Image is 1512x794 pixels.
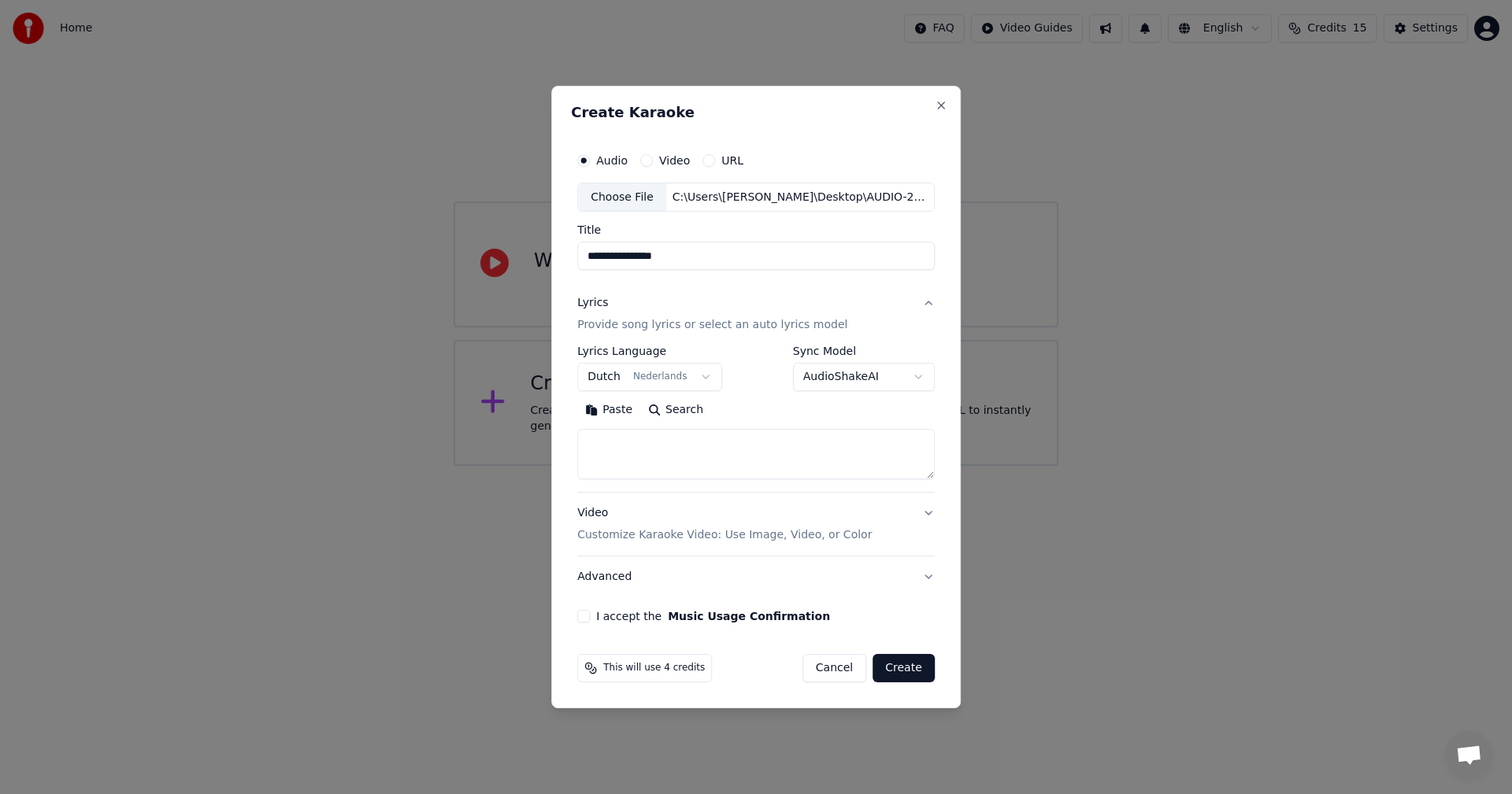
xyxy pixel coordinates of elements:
div: Video [577,506,872,544]
label: I accept the [596,611,830,622]
button: Search [640,398,711,423]
button: VideoCustomize Karaoke Video: Use Image, Video, or Color [577,493,935,556]
button: Paste [577,398,640,423]
label: Audio [596,155,628,166]
label: URL [721,155,743,166]
div: Choose File [578,183,666,212]
span: This will use 4 credits [603,662,705,674]
label: Lyrics Language [577,346,722,357]
p: Provide song lyrics or select an auto lyrics model [577,318,847,334]
button: Cancel [802,654,866,682]
button: Advanced [577,556,935,597]
p: Customize Karaoke Video: Use Image, Video, or Color [577,527,872,543]
button: LyricsProvide song lyrics or select an auto lyrics model [577,283,935,346]
label: Sync Model [793,346,935,357]
button: Create [873,654,935,682]
h2: Create Karaoke [571,105,941,120]
div: LyricsProvide song lyrics or select an auto lyrics model [577,346,935,493]
div: Lyrics [577,296,608,312]
label: Title [577,225,935,236]
div: C:\Users\[PERSON_NAME]\Desktop\AUDIO-2025-10-07-20-15-59.mp3 [666,190,934,205]
button: I accept the [668,611,830,622]
label: Video [659,155,690,166]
